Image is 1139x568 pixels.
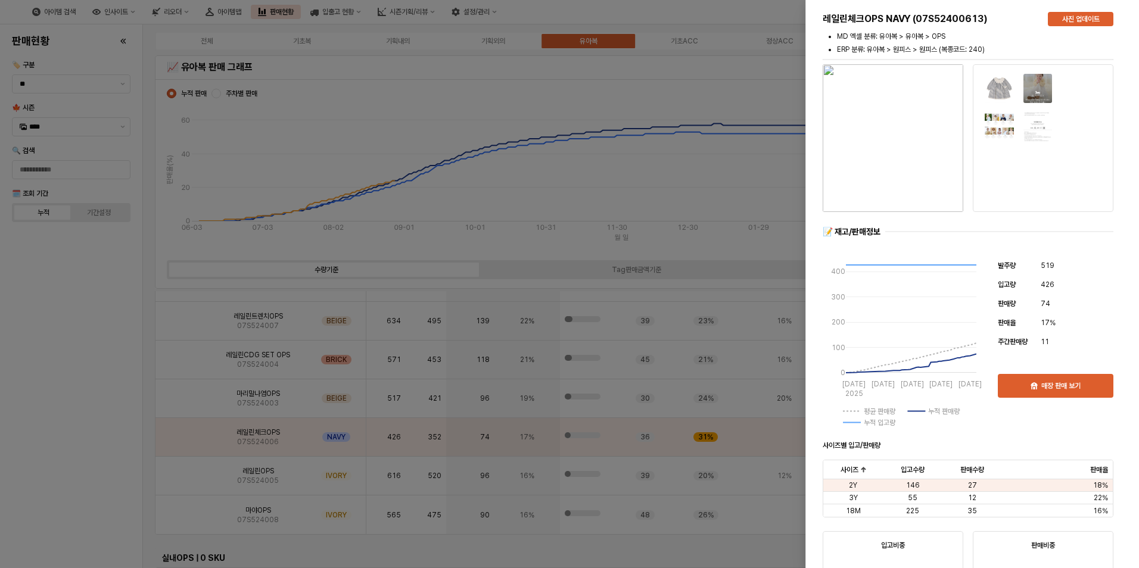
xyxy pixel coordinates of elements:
span: 11 [1041,336,1049,348]
span: 74 [1041,298,1050,310]
span: 2Y [849,480,857,490]
strong: 사이즈별 입고/판매량 [823,441,880,450]
span: 519 [1041,260,1054,271]
span: 27 [968,480,977,490]
div: 📝 재고/판매정보 [823,226,880,238]
li: MD 엑셀 분류: 유아복 > 유아복 > OPS [837,31,1113,42]
span: 17% [1041,317,1056,329]
li: ERP 분류: 유아복 > 원피스 > 원피스 (복종코드: 240) [837,44,1113,55]
span: 12 [968,493,976,503]
span: 판매율 [1090,465,1108,475]
span: 22% [1094,493,1108,503]
span: 3Y [849,493,858,503]
button: 매장 판매 보기 [998,374,1113,398]
span: 55 [908,493,917,503]
span: 입고량 [998,280,1016,289]
span: 판매량 [998,299,1016,308]
span: 225 [906,506,919,516]
p: 사진 업데이트 [1062,14,1100,24]
h5: 레일린체크OPS NAVY (07S52400613) [823,13,1038,25]
span: 주간판매량 [998,338,1028,346]
span: 35 [967,506,977,516]
span: 426 [1041,279,1054,291]
span: 발주량 [998,261,1016,270]
span: 입고수량 [901,465,925,475]
span: 판매수량 [960,465,984,475]
p: 매장 판매 보기 [1041,381,1081,391]
span: 18M [846,506,861,516]
span: 16% [1093,506,1108,516]
button: 사진 업데이트 [1048,12,1113,26]
span: 판매율 [998,319,1016,327]
strong: 판매비중 [1031,541,1055,550]
span: 146 [906,480,920,490]
span: 18% [1093,480,1108,490]
span: 사이즈 [841,465,858,475]
strong: 입고비중 [881,541,905,550]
